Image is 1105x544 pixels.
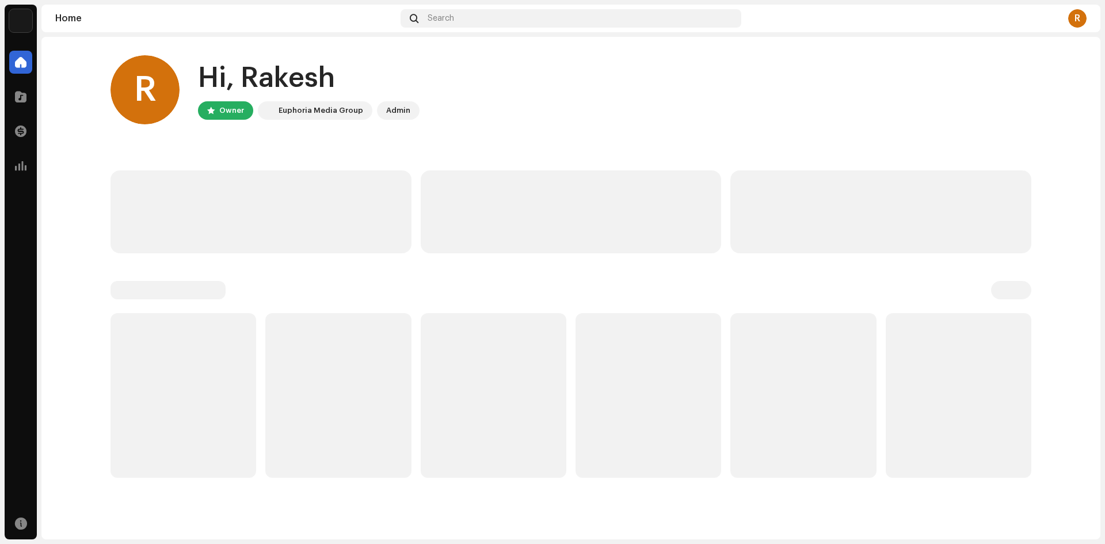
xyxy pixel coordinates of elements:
[386,104,410,117] div: Admin
[428,14,454,23] span: Search
[1068,9,1087,28] div: R
[9,9,32,32] img: de0d2825-999c-4937-b35a-9adca56ee094
[198,60,420,97] div: Hi, Rakesh
[219,104,244,117] div: Owner
[279,104,363,117] div: Euphoria Media Group
[110,55,180,124] div: R
[260,104,274,117] img: de0d2825-999c-4937-b35a-9adca56ee094
[55,14,396,23] div: Home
